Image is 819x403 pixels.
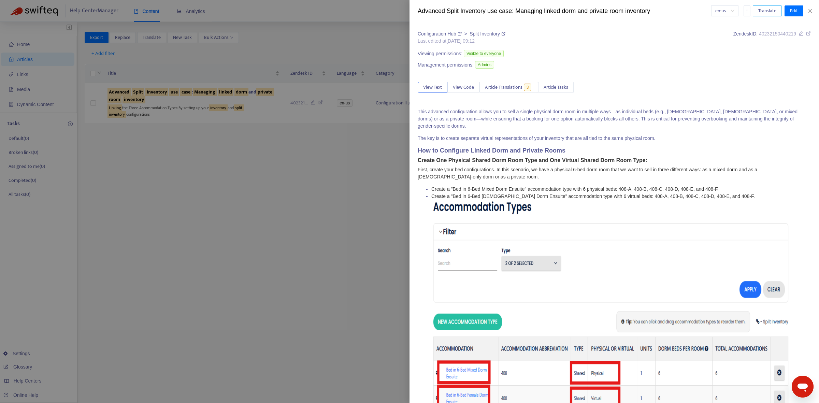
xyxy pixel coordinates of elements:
p: The key is to create separate virtual representations of your inventory that are all tied to the ... [418,135,811,142]
button: Close [805,8,815,14]
button: more [744,5,750,16]
div: Last edited at [DATE] 09:12 [418,38,505,45]
span: close [807,8,813,14]
span: Create a "Bed in 6-Bed Mixed Dorm Ensuite" accommodation type with 6 physical beds: 408-A, 408-B,... [431,186,719,192]
button: Edit [785,5,803,16]
span: en-us [715,6,734,16]
iframe: Botón para iniciar la ventana de mensajería [792,376,814,398]
span: Create a "Bed in 6-Bed [DEMOGRAPHIC_DATA] Dorm Ensuite" accommodation type with 6 virtual beds: 4... [431,193,755,199]
div: Advanced Split Inventory use case: Managing linked dorm and private room inventory [418,6,711,16]
p: This advanced configuration allows you to sell a single physical dorm room in multiple ways—as in... [418,108,811,130]
a: Configuration Hub [418,31,463,37]
span: First, create your bed configurations. In this scenario, we have a physical 6-bed dorm room that ... [418,167,757,179]
div: > [418,30,505,38]
button: Article Translations3 [479,82,538,93]
span: Viewing permissions: [418,50,462,57]
span: more [745,8,749,13]
span: Edit [790,7,798,15]
strong: Create One Physical Shared Dorm Room Type and One Virtual Shared Dorm Room Type: [418,157,647,163]
button: Translate [753,5,782,16]
span: Visible to everyone [464,50,504,57]
span: 3 [524,84,532,91]
span: View Code [453,84,474,91]
div: Zendesk ID: [733,30,811,45]
span: Admins [475,61,494,69]
button: Article Tasks [538,82,574,93]
span: Management permissions: [418,61,474,69]
a: Split Inventory [470,31,505,37]
strong: How to Configure Linked Dorm and Private Rooms [418,147,565,154]
button: View Code [447,82,479,93]
button: View Text [418,82,447,93]
span: View Text [423,84,442,91]
span: Article Tasks [544,84,568,91]
span: Article Translations [485,84,522,91]
span: Translate [758,7,776,15]
span: 40232150440219 [759,31,796,37]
